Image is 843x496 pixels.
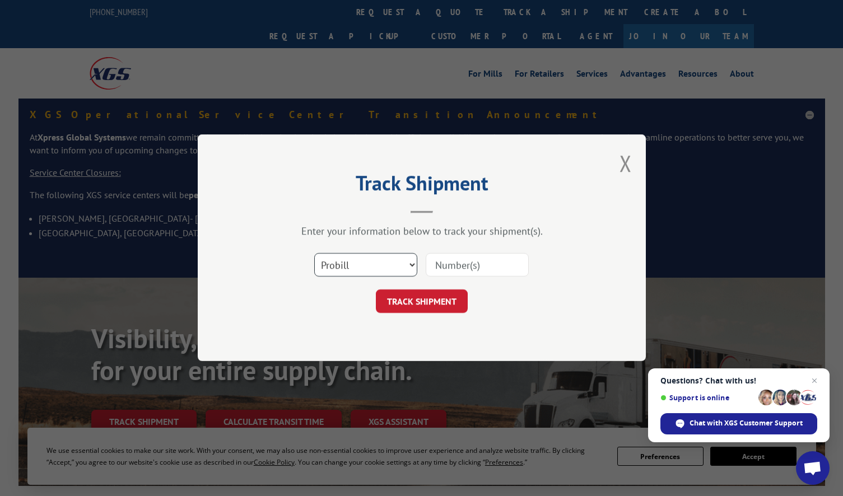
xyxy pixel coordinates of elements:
div: Enter your information below to track your shipment(s). [254,225,590,238]
span: Questions? Chat with us! [660,376,817,385]
span: Support is online [660,394,754,402]
h2: Track Shipment [254,175,590,196]
a: Open chat [796,451,830,485]
input: Number(s) [426,254,529,277]
button: TRACK SHIPMENT [376,290,468,313]
button: Close modal [620,148,632,178]
span: Chat with XGS Customer Support [660,413,817,434]
span: Chat with XGS Customer Support [690,418,803,428]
